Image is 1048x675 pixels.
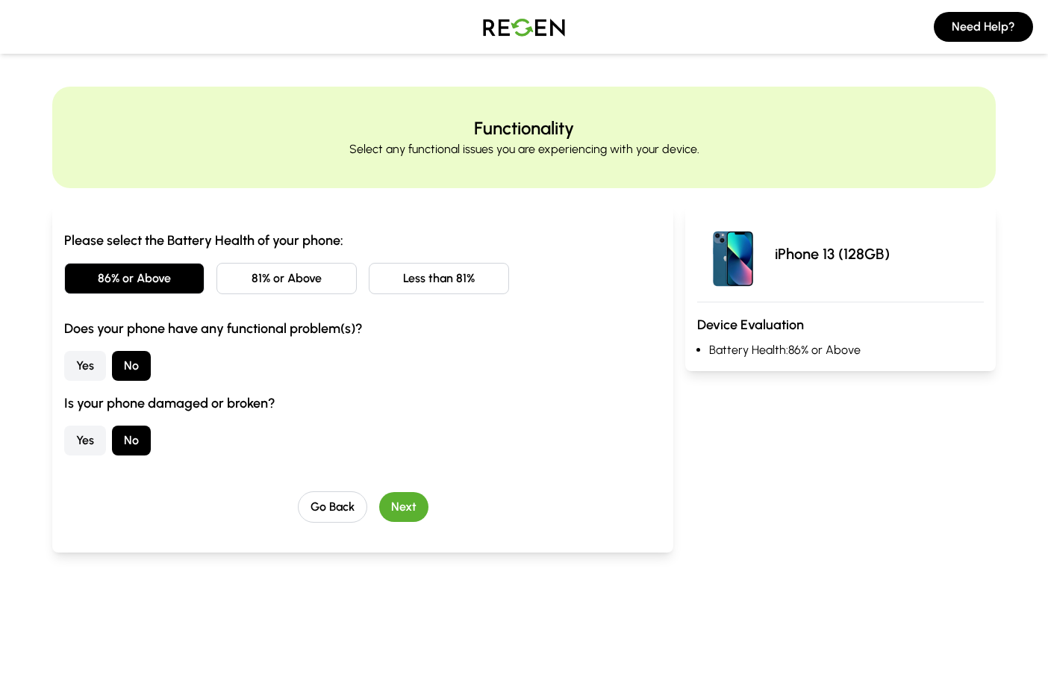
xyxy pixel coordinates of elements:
li: Battery Health: 86% or Above [709,341,984,359]
button: Next [379,492,428,522]
img: iPhone 13 [697,218,769,290]
p: Select any functional issues you are experiencing with your device. [349,140,699,158]
button: No [112,426,151,455]
button: Need Help? [934,12,1033,42]
button: Yes [64,426,106,455]
button: Less than 81% [369,263,509,294]
button: Yes [64,351,106,381]
h3: Device Evaluation [697,314,984,335]
h3: Please select the Battery Health of your phone: [64,230,661,251]
p: iPhone 13 (128GB) [775,243,890,264]
img: Logo [472,6,576,48]
button: 86% or Above [64,263,205,294]
button: 81% or Above [216,263,357,294]
button: Go Back [298,491,367,523]
h2: Functionality [474,116,574,140]
button: No [112,351,151,381]
h3: Is your phone damaged or broken? [64,393,661,414]
h3: Does your phone have any functional problem(s)? [64,318,661,339]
